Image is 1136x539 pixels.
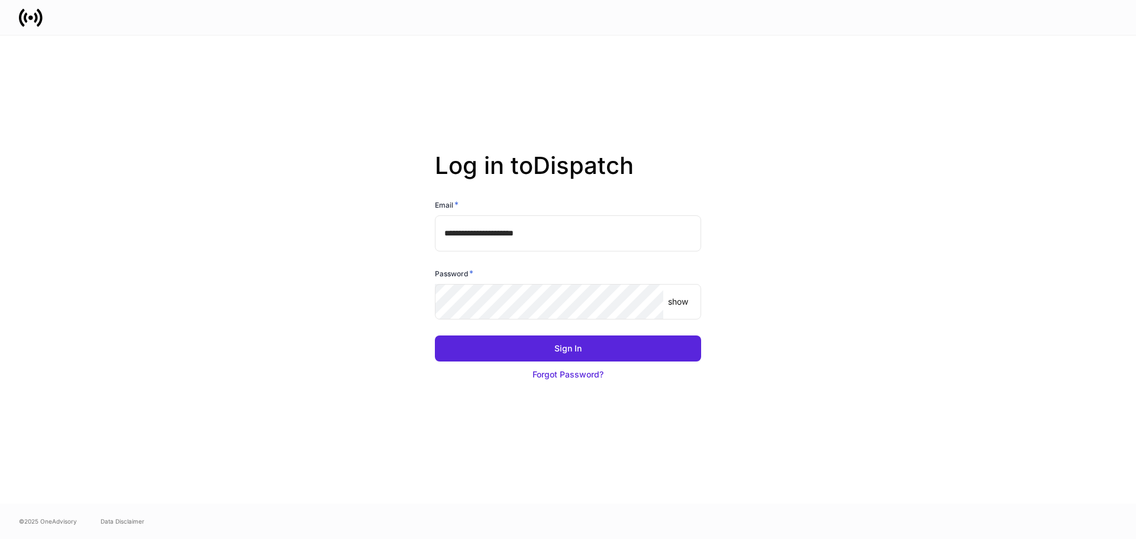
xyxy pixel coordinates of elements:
h2: Log in to Dispatch [435,151,701,199]
div: Sign In [554,343,582,354]
button: Sign In [435,335,701,362]
div: Forgot Password? [532,369,603,380]
h6: Password [435,267,473,279]
span: © 2025 OneAdvisory [19,517,77,526]
button: Forgot Password? [435,362,701,388]
p: show [668,296,688,308]
a: Data Disclaimer [101,517,144,526]
h6: Email [435,199,459,211]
